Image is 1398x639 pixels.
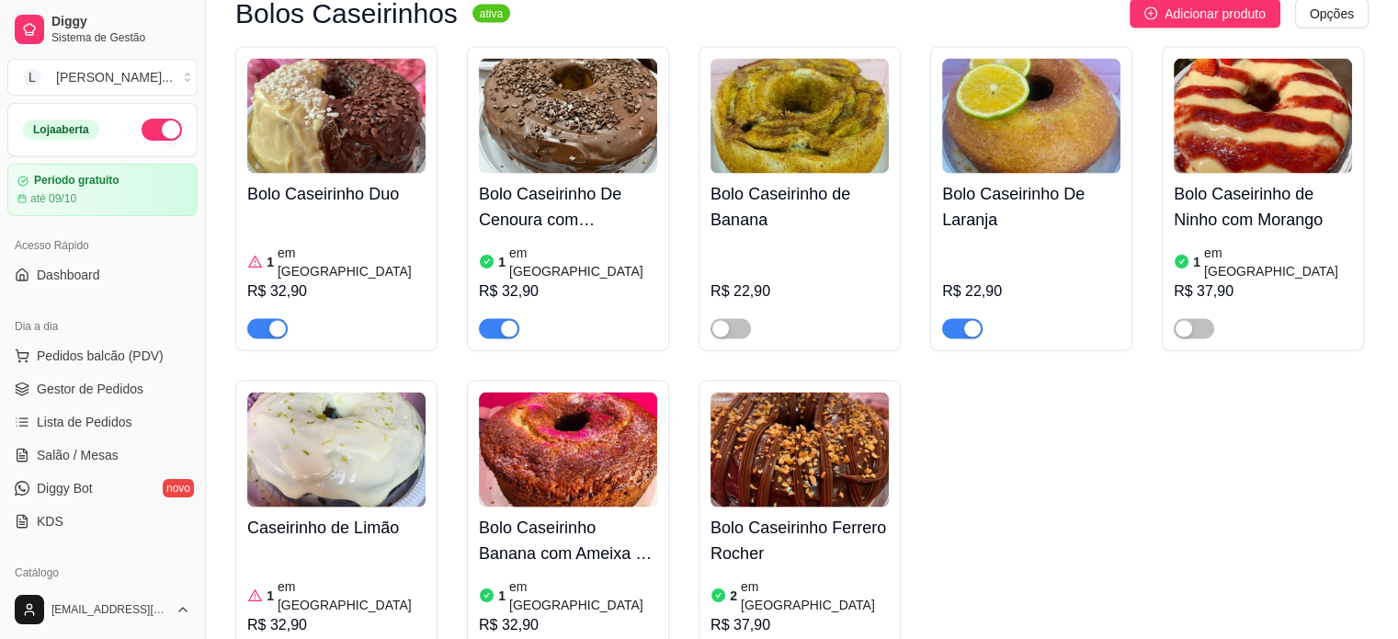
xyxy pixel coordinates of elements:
div: R$ 32,90 [479,280,657,302]
img: product-image [247,59,426,174]
h4: Bolo Caseirinho de Ninho com Morango [1174,181,1352,233]
article: em [GEOGRAPHIC_DATA] [741,577,889,614]
span: Lista de Pedidos [37,413,132,431]
div: R$ 22,90 [710,280,889,302]
h3: Bolos Caseirinhos [235,3,458,25]
span: Dashboard [37,266,100,284]
span: plus-circle [1144,7,1157,20]
div: Acesso Rápido [7,231,198,260]
img: product-image [479,59,657,174]
div: R$ 37,90 [710,614,889,636]
div: Catálogo [7,558,198,588]
span: Pedidos balcão (PDV) [37,347,164,365]
div: R$ 32,90 [479,614,657,636]
article: Período gratuito [34,174,119,188]
span: Gestor de Pedidos [37,380,143,398]
a: Período gratuitoaté 09/10 [7,164,198,216]
img: product-image [710,393,889,508]
div: R$ 32,90 [247,614,426,636]
sup: ativa [472,5,510,23]
button: Pedidos balcão (PDV) [7,341,198,371]
article: 2 [730,587,737,605]
h4: Bolo Caseirinho Ferrero Rocher [710,515,889,566]
div: R$ 32,90 [247,280,426,302]
article: em [GEOGRAPHIC_DATA] [1204,244,1352,280]
h4: Bolo Caseirinho de Banana [710,181,889,233]
a: DiggySistema de Gestão [7,7,198,51]
span: [EMAIL_ADDRESS][DOMAIN_NAME] [51,602,168,617]
div: [PERSON_NAME] ... [56,68,173,86]
div: R$ 37,90 [1174,280,1352,302]
article: em [GEOGRAPHIC_DATA] [278,244,426,280]
h4: Bolo Caseirinho Banana com Ameixa e Doce de Leite [479,515,657,566]
a: Dashboard [7,260,198,290]
a: Lista de Pedidos [7,407,198,437]
div: Dia a dia [7,312,198,341]
article: 1 [498,253,506,271]
button: Alterar Status [142,119,182,141]
div: R$ 22,90 [942,280,1120,302]
a: Diggy Botnovo [7,474,198,503]
article: 1 [267,253,274,271]
article: em [GEOGRAPHIC_DATA] [509,244,657,280]
h4: Bolo Caseirinho De Laranja [942,181,1120,233]
article: 1 [498,587,506,605]
span: Salão / Mesas [37,446,119,464]
img: product-image [1174,59,1352,174]
img: product-image [942,59,1120,174]
span: Diggy [51,14,190,30]
h4: Bolo Caseirinho De Cenoura com Brigadeiro [479,181,657,233]
article: até 09/10 [30,191,76,206]
span: Opções [1310,4,1354,24]
span: Sistema de Gestão [51,30,190,45]
img: product-image [247,393,426,508]
h4: Caseirinho de Limão [247,515,426,541]
button: [EMAIL_ADDRESS][DOMAIN_NAME] [7,588,198,632]
span: KDS [37,512,63,531]
span: Adicionar produto [1165,4,1266,24]
article: em [GEOGRAPHIC_DATA] [278,577,426,614]
article: 1 [267,587,274,605]
div: Loja aberta [23,120,99,140]
span: Diggy Bot [37,479,93,497]
article: em [GEOGRAPHIC_DATA] [509,577,657,614]
img: product-image [479,393,657,508]
h4: Bolo Caseirinho Duo [247,181,426,207]
a: Gestor de Pedidos [7,374,198,404]
span: L [23,68,41,86]
img: product-image [710,59,889,174]
a: Salão / Mesas [7,440,198,470]
a: KDS [7,507,198,536]
button: Select a team [7,59,198,96]
article: 1 [1193,253,1200,271]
